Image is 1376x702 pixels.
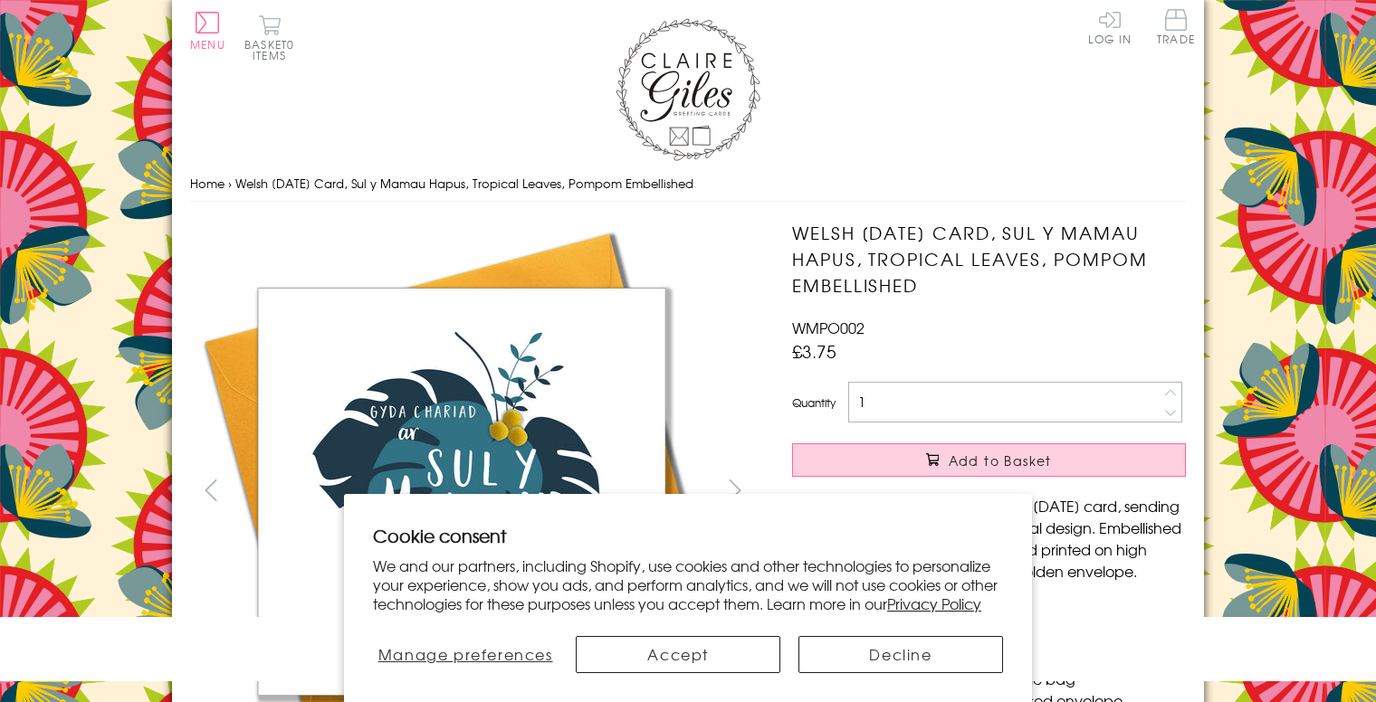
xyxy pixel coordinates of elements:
button: next [715,470,756,510]
span: Welsh [DATE] Card, Sul y Mamau Hapus, Tropical Leaves, Pompom Embellished [235,175,693,192]
button: Decline [798,636,1003,673]
button: prev [190,470,231,510]
label: Quantity [792,394,836,411]
a: Log In [1088,9,1132,44]
a: Home [190,175,225,192]
span: › [228,175,232,192]
span: £3.75 [792,338,836,364]
span: Add to Basket [949,451,1052,470]
p: We and our partners, including Shopify, use cookies and other technologies to personalize your ex... [373,556,1003,612]
span: Menu [190,36,225,52]
img: Claire Giles Greetings Cards [616,18,760,161]
button: Basket0 items [244,14,294,61]
button: Menu [190,12,225,50]
span: Trade [1157,9,1195,44]
a: Trade [1157,9,1195,48]
h2: Cookie consent [373,523,1003,548]
span: Manage preferences [378,643,553,665]
a: Privacy Policy [887,593,981,614]
span: WMPO002 [792,317,865,338]
span: 0 items [253,36,294,63]
button: Add to Basket [792,443,1186,477]
button: Manage preferences [373,636,558,673]
button: Accept [576,636,780,673]
h1: Welsh [DATE] Card, Sul y Mamau Hapus, Tropical Leaves, Pompom Embellished [792,220,1186,298]
nav: breadcrumbs [190,166,1186,203]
